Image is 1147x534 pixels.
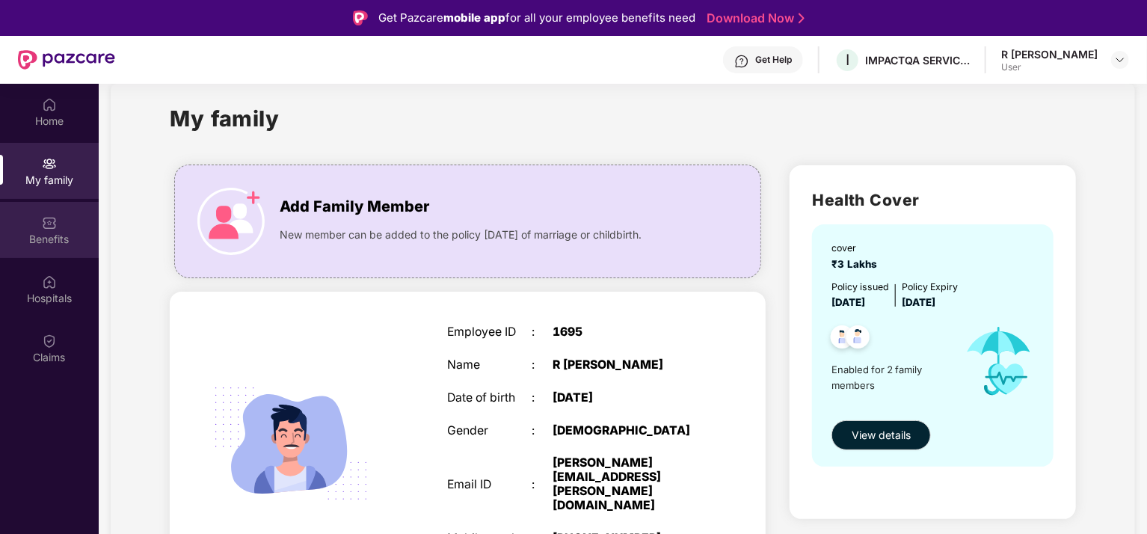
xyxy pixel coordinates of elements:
[42,156,57,171] img: svg+xml;base64,PHN2ZyB3aWR0aD0iMjAiIGhlaWdodD0iMjAiIHZpZXdCb3g9IjAgMCAyMCAyMCIgZmlsbD0ibm9uZSIgeG...
[707,10,800,26] a: Download Now
[532,424,553,438] div: :
[553,358,701,372] div: R [PERSON_NAME]
[532,358,553,372] div: :
[840,321,876,357] img: svg+xml;base64,PHN2ZyB4bWxucz0iaHR0cDovL3d3dy53My5vcmcvMjAwMC9zdmciIHdpZHRoPSI0OC45NDMiIGhlaWdodD...
[831,258,883,270] span: ₹3 Lakhs
[447,358,532,372] div: Name
[852,427,911,444] span: View details
[280,195,429,218] span: Add Family Member
[1114,54,1126,66] img: svg+xml;base64,PHN2ZyBpZD0iRHJvcGRvd24tMzJ4MzIiIHhtbG5zPSJodHRwOi8vd3d3LnczLm9yZy8yMDAwL3N2ZyIgd2...
[280,227,642,243] span: New member can be added to the policy [DATE] of marriage or childbirth.
[18,50,115,70] img: New Pazcare Logo
[1001,47,1098,61] div: R [PERSON_NAME]
[447,325,532,340] div: Employee ID
[831,362,951,393] span: Enabled for 2 family members
[447,391,532,405] div: Date of birth
[532,391,553,405] div: :
[1001,61,1098,73] div: User
[902,296,935,308] span: [DATE]
[734,54,749,69] img: svg+xml;base64,PHN2ZyBpZD0iSGVscC0zMngzMiIgeG1sbnM9Imh0dHA6Ly93d3cudzMub3JnLzIwMDAvc3ZnIiB3aWR0aD...
[532,478,553,492] div: :
[447,424,532,438] div: Gender
[378,9,695,27] div: Get Pazcare for all your employee benefits need
[170,102,280,135] h1: My family
[831,280,889,294] div: Policy issued
[553,424,701,438] div: [DEMOGRAPHIC_DATA]
[831,296,865,308] span: [DATE]
[824,321,861,357] img: svg+xml;base64,PHN2ZyB4bWxucz0iaHR0cDovL3d3dy53My5vcmcvMjAwMC9zdmciIHdpZHRoPSI0OC45NDMiIGhlaWdodD...
[532,325,553,340] div: :
[865,53,970,67] div: IMPACTQA SERVICES PRIVATE LIMITED
[846,51,849,69] span: I
[42,274,57,289] img: svg+xml;base64,PHN2ZyBpZD0iSG9zcGl0YWxzIiB4bWxucz0iaHR0cDovL3d3dy53My5vcmcvMjAwMC9zdmciIHdpZHRoPS...
[197,188,265,255] img: icon
[42,215,57,230] img: svg+xml;base64,PHN2ZyBpZD0iQmVuZWZpdHMiIHhtbG5zPSJodHRwOi8vd3d3LnczLm9yZy8yMDAwL3N2ZyIgd2lkdGg9Ij...
[447,478,532,492] div: Email ID
[553,391,701,405] div: [DATE]
[42,334,57,349] img: svg+xml;base64,PHN2ZyBpZD0iQ2xhaW0iIHhtbG5zPSJodHRwOi8vd3d3LnczLm9yZy8yMDAwL3N2ZyIgd2lkdGg9IjIwIi...
[952,310,1046,412] img: icon
[902,280,958,294] div: Policy Expiry
[553,325,701,340] div: 1695
[812,188,1054,212] h2: Health Cover
[42,97,57,112] img: svg+xml;base64,PHN2ZyBpZD0iSG9tZSIgeG1sbnM9Imh0dHA6Ly93d3cudzMub3JnLzIwMDAvc3ZnIiB3aWR0aD0iMjAiIG...
[353,10,368,25] img: Logo
[755,54,792,66] div: Get Help
[831,241,883,255] div: cover
[553,456,701,512] div: [PERSON_NAME][EMAIL_ADDRESS][PERSON_NAME][DOMAIN_NAME]
[799,10,805,26] img: Stroke
[443,10,505,25] strong: mobile app
[831,420,931,450] button: View details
